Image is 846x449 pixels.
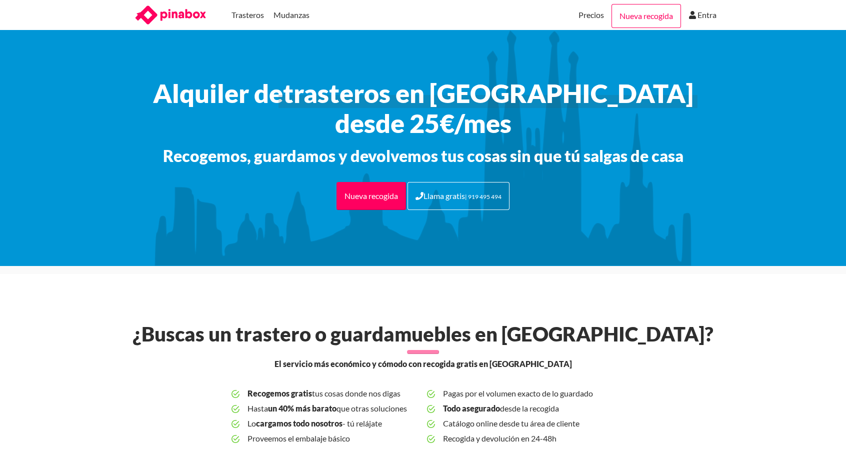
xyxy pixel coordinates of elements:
[127,322,719,346] h2: ¿Buscas un trastero o guardamuebles en [GEOGRAPHIC_DATA]?
[247,386,419,401] span: tus cosas donde nos digas
[247,401,419,416] span: Hasta que otras soluciones
[247,431,419,446] span: Proveemos el embalaje básico
[443,386,614,401] span: Pagas por el volumen exacto de lo guardado
[256,418,342,428] b: cargamos todo nosotros
[443,401,614,416] span: desde la recogida
[443,403,500,413] b: Todo asegurado
[443,416,614,431] span: Catálogo online desde tu área de cliente
[611,4,681,28] a: Nueva recogida
[274,358,572,370] span: El servicio más económico y cómodo con recogida gratis en [GEOGRAPHIC_DATA]
[123,78,723,138] h1: Alquiler de desde 25€/mes
[123,146,723,166] h3: Recogemos, guardamos y devolvemos tus cosas sin que tú salgas de casa
[247,388,312,398] b: Recogemos gratis
[336,182,406,210] a: Nueva recogida
[443,431,614,446] span: Recogida y devolución en 24-48h
[465,193,501,200] small: | 919 495 494
[283,78,693,108] span: trasteros en [GEOGRAPHIC_DATA]
[407,182,509,210] a: Llama gratis| 919 495 494
[268,403,336,413] b: un 40% más barato
[247,416,419,431] span: Lo - tú relájate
